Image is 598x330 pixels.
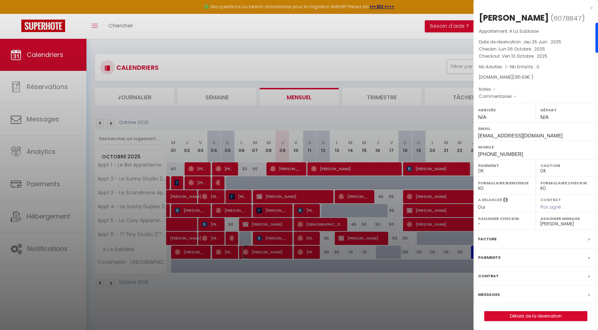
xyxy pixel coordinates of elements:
label: Email [478,125,593,132]
span: 6078847 [554,14,582,23]
span: Lun 06 Octobre . 2025 [499,46,545,52]
label: Contrat [540,197,561,201]
p: Checkin : [479,46,593,53]
div: [DOMAIN_NAME] [479,74,593,81]
p: Checkout : [479,53,593,60]
p: Commentaires : [479,93,593,100]
span: 315.63 [514,74,527,80]
label: Assigner Menage [540,215,593,222]
label: Facture [478,235,497,243]
label: Mobile [478,143,593,151]
span: [PHONE_NUMBER] [478,151,523,157]
span: Ven 10 Octobre . 2025 [502,53,547,59]
label: Formulaire Bienvenue [478,179,531,187]
span: Pas signé [540,204,561,210]
label: Paiement [478,162,531,169]
label: A relancer [478,197,502,203]
label: Départ [540,106,593,114]
span: A La Sablaise [509,28,539,34]
label: Messages [478,291,500,298]
label: Contrat [478,272,499,280]
button: Détails de la réservation [484,311,587,321]
span: [EMAIL_ADDRESS][DOMAIN_NAME] [478,133,562,138]
p: Notes : [479,86,593,93]
i: Sélectionner OUI si vous souhaiter envoyer les séquences de messages post-checkout [503,197,508,205]
label: Assigner Checkin [478,215,531,222]
div: [PERSON_NAME] [479,12,549,23]
span: N/A [478,114,486,120]
span: Nb Enfants : 0 [510,64,539,70]
span: Jeu 26 Juin . 2025 [523,39,561,45]
span: - [493,86,496,92]
label: Arrivée [478,106,531,114]
label: Caution [540,162,593,169]
span: - [514,93,517,99]
p: Appartement : [479,28,593,35]
span: ( ) [551,13,585,23]
div: x [473,4,593,12]
span: ( € ) [513,74,533,80]
label: Formulaire Checkin [540,179,593,187]
label: Paiements [478,254,501,261]
span: N/A [540,114,549,120]
p: Date de réservation : [479,38,593,46]
span: Nb Adultes : 1 - [479,64,539,70]
a: Détails de la réservation [485,311,587,321]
